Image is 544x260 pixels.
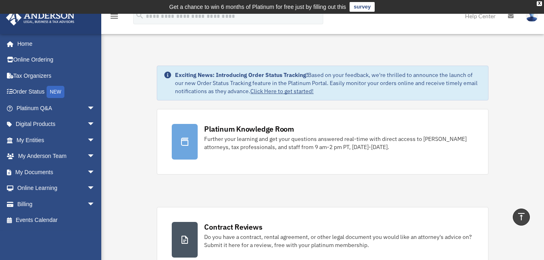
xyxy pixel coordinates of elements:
a: My Anderson Teamarrow_drop_down [6,148,107,164]
a: vertical_align_top [513,209,530,226]
a: Platinum Q&Aarrow_drop_down [6,100,107,116]
i: vertical_align_top [516,212,526,222]
span: arrow_drop_down [87,132,103,149]
a: Home [6,36,103,52]
span: arrow_drop_down [87,100,103,117]
span: arrow_drop_down [87,164,103,181]
a: Online Ordering [6,52,107,68]
div: close [537,1,542,6]
a: Click Here to get started! [250,87,314,95]
div: Get a chance to win 6 months of Platinum for free just by filling out this [169,2,346,12]
div: Contract Reviews [204,222,262,232]
i: search [135,11,144,20]
a: survey [350,2,375,12]
div: Based on your feedback, we're thrilled to announce the launch of our new Order Status Tracking fe... [175,71,481,95]
i: menu [109,11,119,21]
div: NEW [47,86,64,98]
a: Billingarrow_drop_down [6,196,107,212]
a: My Entitiesarrow_drop_down [6,132,107,148]
a: menu [109,14,119,21]
a: Digital Productsarrow_drop_down [6,116,107,132]
div: Further your learning and get your questions answered real-time with direct access to [PERSON_NAM... [204,135,473,151]
a: Events Calendar [6,212,107,228]
div: Platinum Knowledge Room [204,124,294,134]
span: arrow_drop_down [87,196,103,213]
div: Do you have a contract, rental agreement, or other legal document you would like an attorney's ad... [204,233,473,249]
img: Anderson Advisors Platinum Portal [4,10,77,26]
a: Platinum Knowledge Room Further your learning and get your questions answered real-time with dire... [157,109,488,175]
a: Tax Organizers [6,68,107,84]
a: Online Learningarrow_drop_down [6,180,107,196]
img: User Pic [526,10,538,22]
span: arrow_drop_down [87,148,103,165]
strong: Exciting News: Introducing Order Status Tracking! [175,71,308,79]
span: arrow_drop_down [87,116,103,133]
span: arrow_drop_down [87,180,103,197]
a: Order StatusNEW [6,84,107,100]
a: My Documentsarrow_drop_down [6,164,107,180]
